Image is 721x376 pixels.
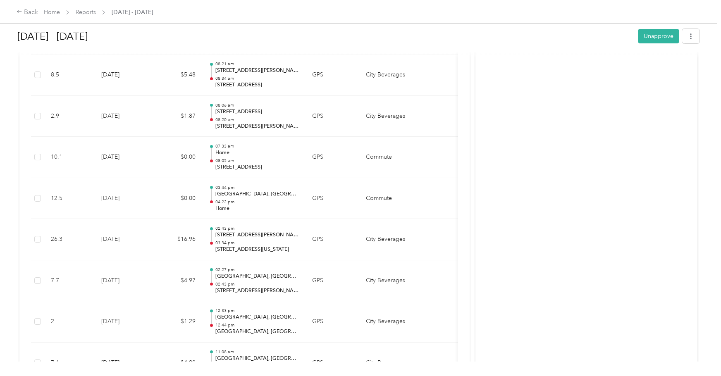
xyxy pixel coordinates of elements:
[95,260,153,302] td: [DATE]
[306,260,359,302] td: GPS
[215,226,299,231] p: 02:43 pm
[44,301,95,343] td: 2
[215,61,299,67] p: 08:21 am
[44,219,95,260] td: 26.3
[44,9,60,16] a: Home
[153,219,202,260] td: $16.96
[95,96,153,137] td: [DATE]
[215,67,299,74] p: [STREET_ADDRESS][PERSON_NAME]
[306,96,359,137] td: GPS
[306,178,359,219] td: GPS
[215,205,299,212] p: Home
[215,246,299,253] p: [STREET_ADDRESS][US_STATE]
[215,287,299,295] p: [STREET_ADDRESS][PERSON_NAME]
[215,231,299,239] p: [STREET_ADDRESS][PERSON_NAME]
[95,137,153,178] td: [DATE]
[44,137,95,178] td: 10.1
[153,55,202,96] td: $5.48
[215,199,299,205] p: 04:22 pm
[215,308,299,314] p: 12:33 pm
[215,108,299,116] p: [STREET_ADDRESS]
[215,240,299,246] p: 03:34 pm
[359,219,421,260] td: City Beverages
[95,178,153,219] td: [DATE]
[44,178,95,219] td: 12.5
[215,81,299,89] p: [STREET_ADDRESS]
[215,267,299,273] p: 02:27 pm
[153,301,202,343] td: $1.29
[215,149,299,157] p: Home
[215,158,299,164] p: 08:05 am
[76,9,96,16] a: Reports
[306,55,359,96] td: GPS
[215,164,299,171] p: [STREET_ADDRESS]
[215,76,299,81] p: 08:34 am
[215,273,299,280] p: [GEOGRAPHIC_DATA], [GEOGRAPHIC_DATA], [GEOGRAPHIC_DATA]
[95,301,153,343] td: [DATE]
[112,8,153,17] span: [DATE] - [DATE]
[215,281,299,287] p: 02:43 pm
[215,117,299,123] p: 08:20 am
[359,301,421,343] td: City Beverages
[95,55,153,96] td: [DATE]
[215,190,299,198] p: [GEOGRAPHIC_DATA], [GEOGRAPHIC_DATA], [GEOGRAPHIC_DATA]
[215,102,299,108] p: 08:06 am
[306,301,359,343] td: GPS
[215,355,299,362] p: [GEOGRAPHIC_DATA], [GEOGRAPHIC_DATA]
[306,219,359,260] td: GPS
[359,55,421,96] td: City Beverages
[359,137,421,178] td: Commute
[359,260,421,302] td: City Beverages
[306,137,359,178] td: GPS
[44,260,95,302] td: 7.7
[44,96,95,137] td: 2.9
[638,29,679,43] button: Unapprove
[675,330,721,376] iframe: Everlance-gr Chat Button Frame
[153,178,202,219] td: $0.00
[215,314,299,321] p: [GEOGRAPHIC_DATA], [GEOGRAPHIC_DATA], [GEOGRAPHIC_DATA]
[17,26,632,46] h1: Sep 1 - 30, 2025
[17,7,38,17] div: Back
[215,328,299,336] p: [GEOGRAPHIC_DATA], [GEOGRAPHIC_DATA], [GEOGRAPHIC_DATA]
[215,123,299,130] p: [STREET_ADDRESS][PERSON_NAME]
[215,349,299,355] p: 11:08 am
[153,137,202,178] td: $0.00
[359,178,421,219] td: Commute
[215,185,299,190] p: 03:44 pm
[215,143,299,149] p: 07:33 am
[359,96,421,137] td: City Beverages
[153,260,202,302] td: $4.97
[215,322,299,328] p: 12:44 pm
[44,55,95,96] td: 8.5
[95,219,153,260] td: [DATE]
[153,96,202,137] td: $1.87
